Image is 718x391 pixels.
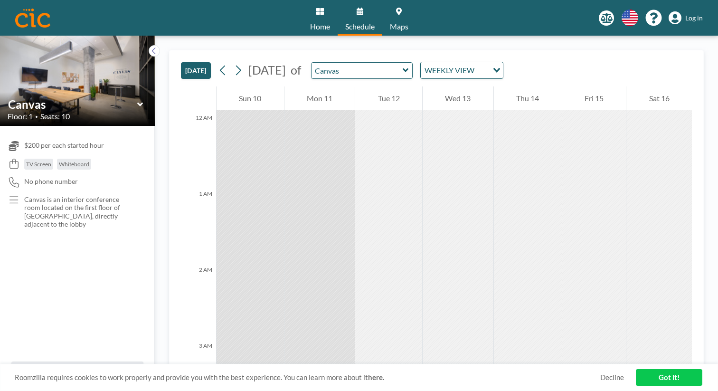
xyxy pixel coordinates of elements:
span: $200 per each started hour [24,141,104,150]
span: • [35,114,38,120]
span: Whiteboard [59,161,89,168]
input: Search for option [477,64,487,76]
div: Tue 12 [355,86,422,110]
input: Canvas [8,97,137,111]
span: Seats: 10 [40,112,70,121]
div: Fri 15 [562,86,626,110]
span: No phone number [24,177,78,186]
span: Floor: 1 [8,112,33,121]
button: All resources [11,362,143,380]
div: 2 AM [181,262,216,338]
div: Sun 10 [217,86,284,110]
div: 12 AM [181,110,216,186]
a: Got it! [636,369,702,386]
span: Roomzilla requires cookies to work properly and provide you with the best experience. You can lea... [15,373,600,382]
input: Canvas [312,63,403,78]
button: [DATE] [181,62,211,79]
span: TV Screen [26,161,51,168]
p: Canvas is an interior conference room located on the first floor of [GEOGRAPHIC_DATA], directly a... [24,195,136,229]
div: 1 AM [181,186,216,262]
div: Search for option [421,62,503,78]
div: Mon 11 [284,86,355,110]
div: Wed 13 [423,86,493,110]
a: Decline [600,373,624,382]
span: Maps [390,23,408,30]
a: here. [368,373,384,381]
a: Log in [669,11,703,25]
img: organization-logo [15,9,50,28]
span: of [291,63,301,77]
span: Home [310,23,330,30]
span: [DATE] [248,63,286,77]
span: Schedule [345,23,375,30]
div: Thu 14 [494,86,562,110]
span: Log in [685,14,703,22]
div: Sat 16 [626,86,692,110]
span: WEEKLY VIEW [423,64,476,76]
